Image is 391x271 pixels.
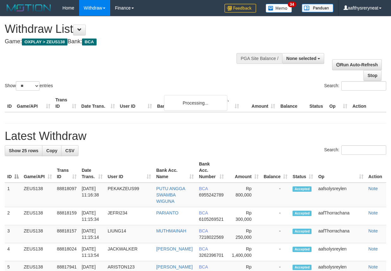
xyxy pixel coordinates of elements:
[21,225,54,243] td: ZEUS138
[316,183,366,207] td: aafsolysreylen
[54,243,79,261] td: 88818024
[5,243,21,261] td: 4
[21,158,54,183] th: Game/API: activate to sort column ascending
[199,253,224,258] span: Copy 3262396701 to clipboard
[242,94,278,112] th: Amount
[79,207,105,225] td: [DATE] 11:15:34
[16,81,40,91] select: Showentries
[54,183,79,207] td: 88818097
[156,264,192,269] a: [PERSON_NAME]
[5,130,386,142] h1: Latest Withdraw
[5,94,14,112] th: ID
[156,186,185,204] a: PUTU ANGGA SWAMBA WIGUNA
[341,81,386,91] input: Search:
[324,81,386,91] label: Search:
[205,94,242,112] th: Bank Acc. Number
[5,3,53,13] img: MOTION_logo.png
[199,217,224,222] span: Copy 6105269521 to clipboard
[290,158,316,183] th: Status: activate to sort column ascending
[293,229,312,234] span: Accepted
[105,225,154,243] td: LIUNG14
[199,246,208,251] span: BCA
[293,265,312,270] span: Accepted
[369,210,378,215] a: Note
[369,186,378,191] a: Note
[324,145,386,155] label: Search:
[196,158,226,183] th: Bank Acc. Number: activate to sort column ascending
[261,158,290,183] th: Balance: activate to sort column ascending
[226,158,261,183] th: Amount: activate to sort column ascending
[278,94,307,112] th: Balance
[261,225,290,243] td: -
[266,4,292,13] img: Button%20Memo.svg
[5,81,53,91] label: Show entries
[79,243,105,261] td: [DATE] 11:13:54
[65,148,74,153] span: CSV
[105,183,154,207] td: PEKAKZEUS99
[224,4,256,13] img: Feedback.jpg
[164,95,227,111] div: Processing...
[105,243,154,261] td: JACKWALKER
[21,207,54,225] td: ZEUS138
[82,39,96,45] span: BCA
[363,70,382,81] a: Stop
[105,207,154,225] td: JEFRI234
[5,39,254,45] h4: Game: Bank:
[282,53,324,64] button: None selected
[5,183,21,207] td: 1
[5,158,21,183] th: ID: activate to sort column descending
[5,225,21,243] td: 3
[341,145,386,155] input: Search:
[156,228,186,233] a: MUTHMAINAH
[54,225,79,243] td: 88818157
[5,145,42,156] a: Show 25 rows
[53,94,79,112] th: Trans ID
[316,207,366,225] td: aafThorrachana
[199,264,208,269] span: BCA
[9,148,38,153] span: Show 25 rows
[261,207,290,225] td: -
[327,94,350,112] th: Op
[288,2,296,7] span: 34
[286,56,316,61] span: None selected
[366,158,386,183] th: Action
[79,94,117,112] th: Date Trans.
[350,94,386,112] th: Action
[154,158,196,183] th: Bank Acc. Name: activate to sort column ascending
[226,243,261,261] td: Rp 1,400,000
[307,94,327,112] th: Status
[316,243,366,261] td: aafsolysreylen
[199,228,208,233] span: BCA
[79,225,105,243] td: [DATE] 11:15:14
[156,210,178,215] a: PARIANTO
[369,264,378,269] a: Note
[21,183,54,207] td: ZEUS138
[117,94,155,112] th: User ID
[316,158,366,183] th: Op: activate to sort column ascending
[226,207,261,225] td: Rp 300,000
[5,207,21,225] td: 2
[199,235,224,240] span: Copy 7218022569 to clipboard
[54,158,79,183] th: Trans ID: activate to sort column ascending
[302,4,333,12] img: panduan.png
[316,225,366,243] td: aafThorrachana
[42,145,61,156] a: Copy
[226,225,261,243] td: Rp 250,000
[46,148,57,153] span: Copy
[226,183,261,207] td: Rp 800,000
[14,94,53,112] th: Game/API
[332,59,382,70] a: Run Auto-Refresh
[54,207,79,225] td: 88818159
[369,228,378,233] a: Note
[199,192,224,197] span: Copy 6955242789 to clipboard
[293,247,312,252] span: Accepted
[155,94,205,112] th: Bank Acc. Name
[79,183,105,207] td: [DATE] 11:16:38
[105,158,154,183] th: User ID: activate to sort column ascending
[61,145,79,156] a: CSV
[293,211,312,216] span: Accepted
[261,243,290,261] td: -
[22,39,67,45] span: OXPLAY > ZEUS138
[21,243,54,261] td: ZEUS138
[261,183,290,207] td: -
